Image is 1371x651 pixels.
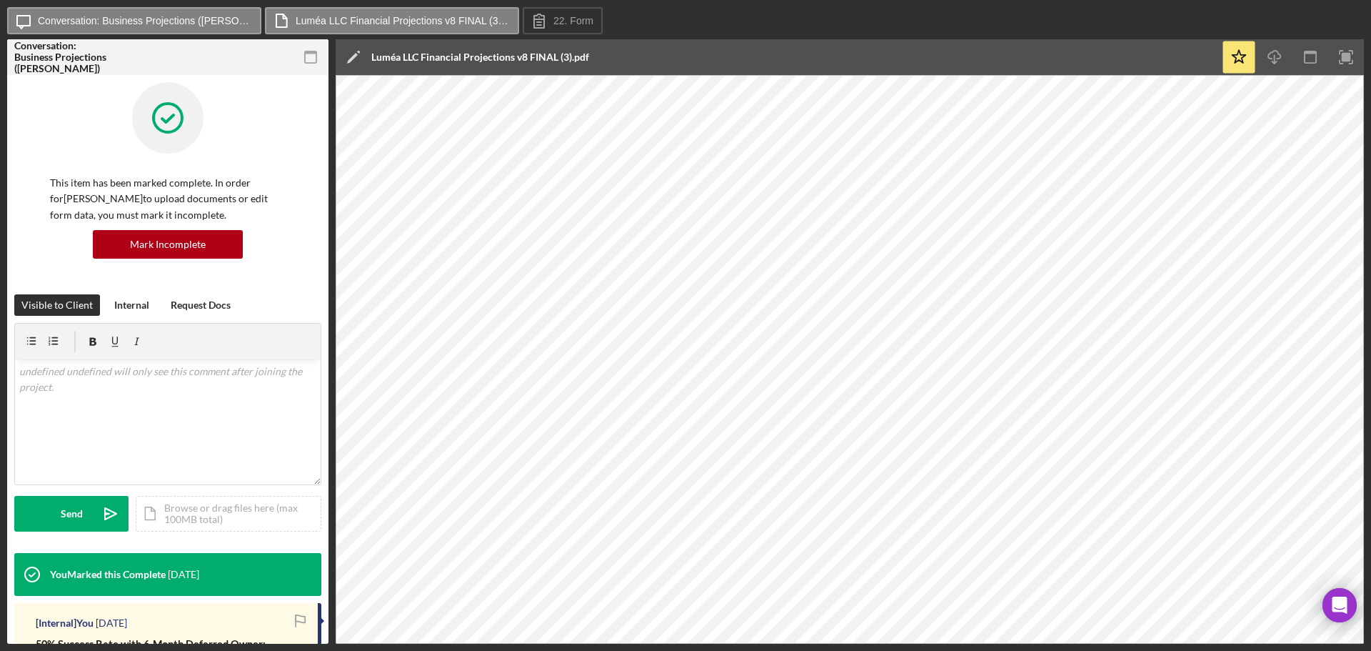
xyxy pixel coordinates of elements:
time: 2025-07-17 18:17 [96,617,127,629]
button: Send [14,496,129,532]
div: Request Docs [171,294,231,316]
button: Conversation: Business Projections ([PERSON_NAME]) [7,7,261,34]
label: 22. Form [553,15,593,26]
div: Mark Incomplete [130,230,206,259]
button: Visible to Client [14,294,100,316]
button: 22. Form [523,7,603,34]
div: Luméa LLC Financial Projections v8 FINAL (3).pdf [371,51,589,63]
div: Visible to Client [21,294,93,316]
label: Conversation: Business Projections ([PERSON_NAME]) [38,15,252,26]
span: 50% Success Rate with 6-Month Deferred Owner: [36,638,266,650]
button: Internal [107,294,156,316]
div: Conversation: Business Projections ([PERSON_NAME]) [14,40,114,74]
div: Internal [114,294,149,316]
button: Mark Incomplete [93,230,243,259]
time: 2025-07-17 20:38 [168,569,199,580]
label: Luméa LLC Financial Projections v8 FINAL (3).pdf [296,15,510,26]
button: Request Docs [164,294,238,316]
div: Open Intercom Messenger [1322,588,1357,622]
div: Send [61,496,83,532]
div: You Marked this Complete [50,569,166,580]
div: [Internal] You [36,617,94,629]
button: Luméa LLC Financial Projections v8 FINAL (3).pdf [265,7,519,34]
p: This item has been marked complete. In order for [PERSON_NAME] to upload documents or edit form d... [50,175,286,223]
